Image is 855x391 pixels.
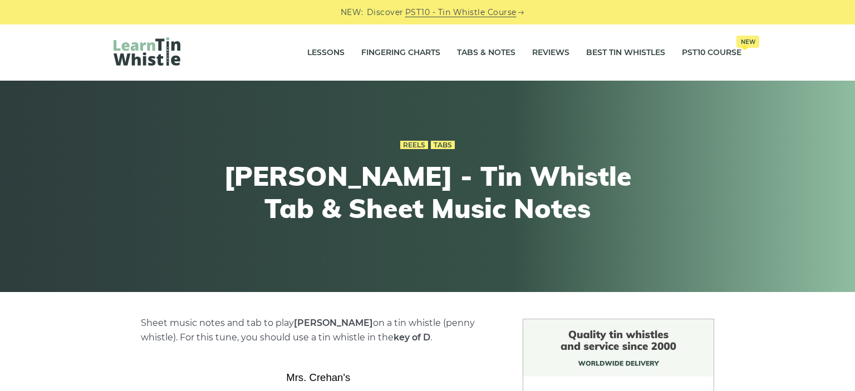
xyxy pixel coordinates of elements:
p: Sheet music notes and tab to play on a tin whistle (penny whistle). For this tune, you should use... [141,316,496,345]
a: Tabs [431,141,455,150]
a: PST10 CourseNew [682,39,741,67]
strong: [PERSON_NAME] [294,318,373,328]
a: Best Tin Whistles [586,39,665,67]
strong: key of D [394,332,430,343]
a: Reviews [532,39,569,67]
h1: [PERSON_NAME] - Tin Whistle Tab & Sheet Music Notes [223,160,632,224]
img: LearnTinWhistle.com [114,37,180,66]
a: Tabs & Notes [457,39,515,67]
a: Reels [400,141,428,150]
span: New [736,36,759,48]
a: Fingering Charts [361,39,440,67]
a: Lessons [307,39,345,67]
